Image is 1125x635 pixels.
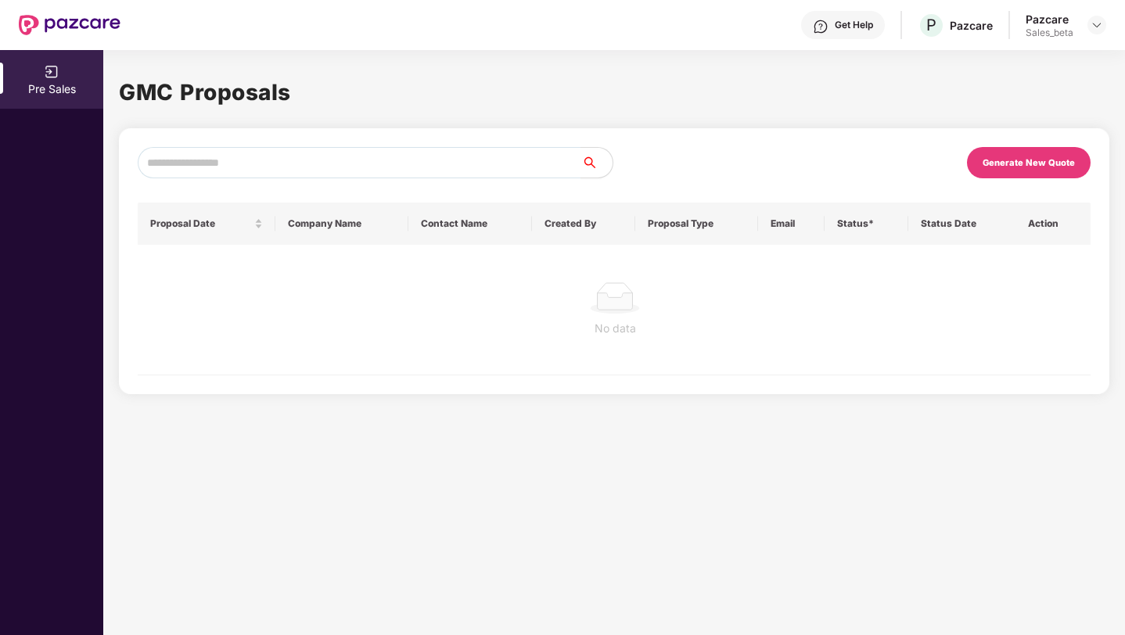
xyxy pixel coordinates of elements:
button: search [580,147,613,178]
th: Status Date [908,203,1017,245]
th: Action [1015,203,1091,245]
img: svg+xml;base64,PHN2ZyB3aWR0aD0iMjAiIGhlaWdodD0iMjAiIHZpZXdCb3g9IjAgMCAyMCAyMCIgZmlsbD0ibm9uZSIgeG... [44,64,59,80]
span: search [580,156,613,169]
th: Contact Name [408,203,532,245]
img: svg+xml;base64,PHN2ZyBpZD0iSGVscC0zMngzMiIgeG1sbnM9Imh0dHA6Ly93d3cudzMub3JnLzIwMDAvc3ZnIiB3aWR0aD... [813,19,828,34]
div: Pazcare [1026,12,1073,27]
span: Proposal Date [150,217,251,230]
div: Pazcare [950,18,993,33]
div: No data [150,320,1080,337]
div: Get Help [835,19,873,31]
img: svg+xml;base64,PHN2ZyBpZD0iRHJvcGRvd24tMzJ4MzIiIHhtbG5zPSJodHRwOi8vd3d3LnczLm9yZy8yMDAwL3N2ZyIgd2... [1091,19,1103,31]
th: Company Name [275,203,408,245]
div: Sales_beta [1026,27,1073,39]
th: Proposal Date [138,203,275,245]
th: Email [758,203,825,245]
th: Proposal Type [635,203,758,245]
div: Generate New Quote [983,157,1075,168]
span: P [926,16,936,34]
img: New Pazcare Logo [19,15,120,35]
th: Status* [825,203,908,245]
th: Created By [532,203,635,245]
h1: GMC Proposals [119,75,1109,109]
